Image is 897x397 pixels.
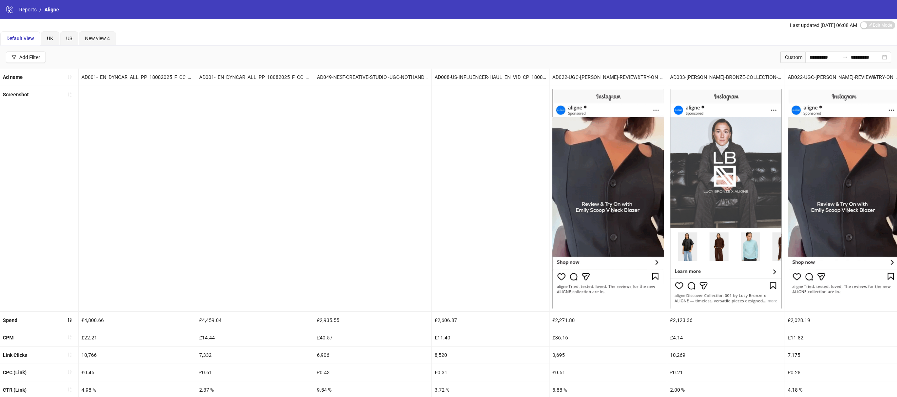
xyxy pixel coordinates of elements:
[47,36,53,41] span: UK
[550,69,667,86] div: AD022-UGC-[PERSON_NAME]-REVIEW&TRY-ON_EN_VID_HP_11092025_F_NSE_SC11_USP7_
[314,347,431,364] div: 6,906
[39,6,42,14] li: /
[3,352,27,358] b: Link Clicks
[432,312,549,329] div: £2,606.87
[667,347,785,364] div: 10,269
[85,36,110,41] span: New view 4
[667,329,785,346] div: £4.14
[196,312,314,329] div: £4,459.04
[432,69,549,86] div: AD008-US-INFLUENCER-HAUL_EN_VID_CP_18082025_F_CC_SC10_USP11_AW26
[79,347,196,364] div: 10,766
[67,92,72,97] span: sort-ascending
[314,329,431,346] div: £40.57
[550,364,667,381] div: £0.61
[196,329,314,346] div: £14.44
[196,364,314,381] div: £0.61
[67,335,72,340] span: sort-ascending
[79,312,196,329] div: £4,800.66
[18,6,38,14] a: Reports
[79,69,196,86] div: AD001-_EN_DYNCAR_ALL_PP_18082025_F_CC_SC15_None_DPA
[3,74,23,80] b: Ad name
[550,312,667,329] div: £2,271.80
[790,22,857,28] span: Last updated [DATE] 06:08 AM
[550,329,667,346] div: £36.16
[79,364,196,381] div: £0.45
[79,329,196,346] div: £22.21
[196,347,314,364] div: 7,332
[550,347,667,364] div: 3,695
[19,54,40,60] div: Add Filter
[314,364,431,381] div: £0.43
[6,52,46,63] button: Add Filter
[667,364,785,381] div: £0.21
[67,75,72,80] span: sort-ascending
[3,317,17,323] b: Spend
[66,36,72,41] span: US
[6,36,34,41] span: Default View
[432,329,549,346] div: £11.40
[11,55,16,60] span: filter
[552,89,664,308] img: Screenshot 120234264634710332
[842,54,848,60] span: swap-right
[667,312,785,329] div: £2,123.36
[314,312,431,329] div: £2,935.55
[67,370,72,375] span: sort-ascending
[3,370,27,375] b: CPC (Link)
[67,352,72,357] span: sort-ascending
[3,92,29,97] b: Screenshot
[667,69,785,86] div: AD033-[PERSON_NAME]-BRONZE-COLLECTION-STATIC_EN_IMG_CP_12092025_F_CC_SC1_USP8_
[432,347,549,364] div: 8,520
[44,7,59,12] span: Aligne
[842,54,848,60] span: to
[67,317,72,322] span: sort-descending
[3,335,14,340] b: CPM
[432,364,549,381] div: £0.31
[196,69,314,86] div: AD001-_EN_DYNCAR_ALL_PP_18082025_F_CC_SC15_None_DPA
[670,89,782,308] img: Screenshot 120234547901150332
[314,69,431,86] div: AD049-NEST-CREATIVE-STUDIO -UGC-NOTHANDO-QUICK-TRANSITIONS_EN_VID_CP_23092025_F_NSE_SC11_USP8_
[3,387,27,393] b: CTR (Link)
[780,52,805,63] div: Custom
[67,387,72,392] span: sort-ascending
